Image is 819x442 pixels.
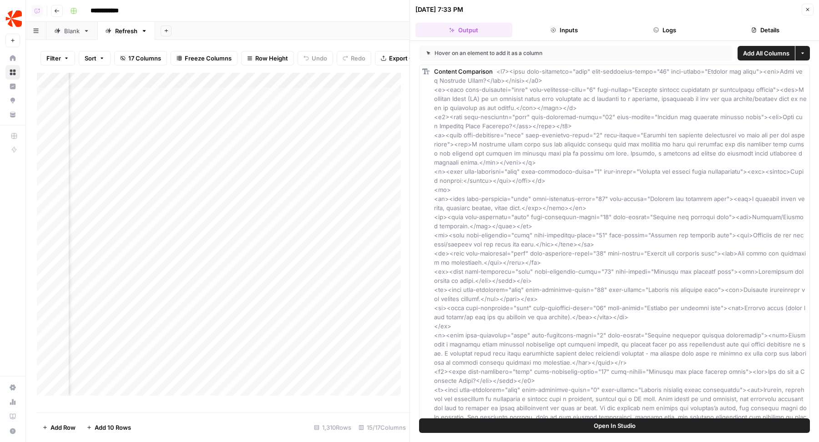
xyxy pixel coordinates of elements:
span: Freeze Columns [185,54,232,63]
span: Open In Studio [594,421,636,430]
div: 1,310 Rows [310,420,355,435]
a: Settings [5,380,20,395]
button: Freeze Columns [171,51,238,65]
button: Row Height [241,51,294,65]
div: Refresh [115,26,137,35]
button: Add 10 Rows [81,420,136,435]
a: Browse [5,65,20,80]
button: Help + Support [5,424,20,438]
button: Logs [617,23,713,37]
a: Blank [46,22,97,40]
span: Undo [312,54,327,63]
button: Inputs [516,23,613,37]
span: Export CSV [389,54,421,63]
button: Export CSV [375,51,427,65]
a: Insights [5,79,20,94]
a: Usage [5,395,20,409]
a: Home [5,51,20,65]
div: [DATE] 7:33 PM [415,5,463,14]
button: Redo [337,51,371,65]
button: Undo [298,51,333,65]
button: Output [415,23,512,37]
span: Filter [46,54,61,63]
div: Hover on an element to add it as a column [426,49,634,57]
span: Content Comparison [434,68,493,75]
img: ChargebeeOps Logo [5,10,22,27]
button: Add Row [37,420,81,435]
span: Redo [351,54,365,63]
span: Add All Columns [743,49,789,58]
a: Opportunities [5,93,20,108]
a: Learning Hub [5,409,20,424]
button: Add All Columns [738,46,795,60]
button: Open In Studio [419,418,810,433]
button: Details [717,23,814,37]
button: Sort [79,51,111,65]
a: Your Data [5,107,20,122]
span: Sort [85,54,96,63]
span: 17 Columns [128,54,161,63]
a: Refresh [97,22,155,40]
button: Workspace: ChargebeeOps [5,7,20,30]
span: Row Height [255,54,288,63]
div: Blank [64,26,80,35]
span: Add 10 Rows [95,423,131,432]
button: 17 Columns [114,51,167,65]
button: Filter [40,51,75,65]
span: Add Row [51,423,76,432]
div: 15/17 Columns [355,420,409,435]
